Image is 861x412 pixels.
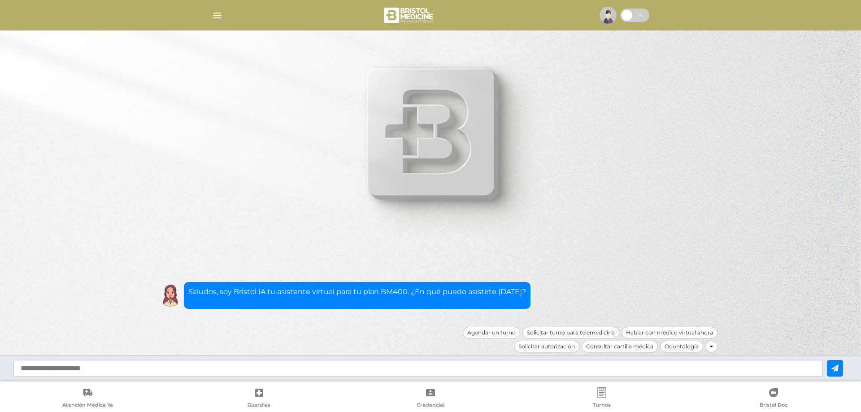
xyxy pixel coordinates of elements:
span: Bristol Doc [760,402,787,410]
a: Atención Médica Ya [2,387,173,410]
a: Guardias [173,387,344,410]
a: Credencial [345,387,516,410]
span: Credencial [417,402,444,410]
a: Turnos [516,387,687,410]
div: Odontología [660,341,703,352]
div: Solicitar turno para telemedicina [522,327,619,338]
div: Hablar con médico virtual ahora [622,327,717,338]
div: Solicitar autorización [514,341,579,352]
span: Turnos [593,402,611,410]
span: Atención Médica Ya [62,402,113,410]
a: Bristol Doc [688,387,859,410]
img: Cober_menu-lines-white.svg [212,10,223,21]
span: Guardias [248,402,270,410]
div: Consultar cartilla médica [582,341,658,352]
img: profile-placeholder.svg [600,7,617,24]
div: Agendar un turno [463,327,520,338]
img: Cober IA [159,284,182,307]
img: bristol-medicine-blanco.png [383,4,436,26]
p: Saludos, soy Bristol IA tu asistente virtual para tu plan BM400. ¿En qué puedo asistirte [DATE]? [188,286,526,297]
